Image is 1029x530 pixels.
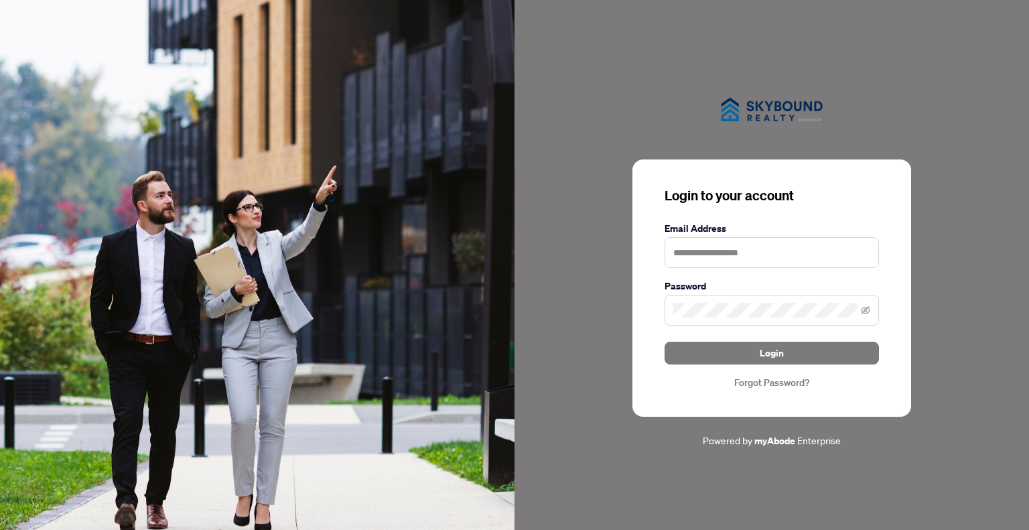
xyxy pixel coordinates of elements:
[665,221,879,236] label: Email Address
[797,434,841,446] span: Enterprise
[703,434,752,446] span: Powered by
[861,306,870,315] span: eye-invisible
[665,342,879,365] button: Login
[665,186,879,205] h3: Login to your account
[705,82,839,137] img: ma-logo
[760,342,784,364] span: Login
[754,434,795,448] a: myAbode
[665,375,879,390] a: Forgot Password?
[665,279,879,293] label: Password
